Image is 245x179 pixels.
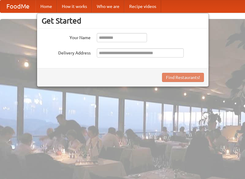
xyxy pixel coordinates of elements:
a: Who we are [92,0,124,13]
label: Your Name [42,33,91,41]
a: Recipe videos [124,0,161,13]
h3: Get Started [42,16,204,25]
a: Home [36,0,57,13]
button: Find Restaurants! [162,73,204,82]
a: How it works [57,0,92,13]
label: Delivery Address [42,48,91,56]
a: FoodMe [0,0,36,13]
